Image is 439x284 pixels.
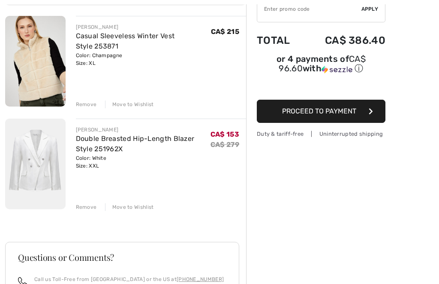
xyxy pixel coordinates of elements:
[257,77,385,97] iframe: PayPal-paypal
[302,26,385,55] td: CA$ 386.40
[257,55,385,77] div: or 4 payments ofCA$ 96.60withSezzle Click to learn more about Sezzle
[210,140,239,149] s: CA$ 279
[34,275,224,283] p: Call us Toll-Free from [GEOGRAPHIC_DATA] or the US at
[257,55,385,74] div: or 4 payments of with
[76,203,97,211] div: Remove
[361,5,379,13] span: Apply
[211,27,239,36] span: CA$ 215
[76,126,210,134] div: [PERSON_NAME]
[76,154,210,170] div: Color: White Size: XXL
[76,52,211,67] div: Color: Champagne Size: XL
[257,100,385,123] button: Proceed to Payment
[5,16,66,107] img: Casual Sleeveless Winter Vest Style 253871
[105,101,154,108] div: Move to Wishlist
[105,203,154,211] div: Move to Wishlist
[76,32,175,50] a: Casual Sleeveless Winter Vest Style 253871
[257,26,302,55] td: Total
[279,54,366,73] span: CA$ 96.60
[210,130,239,138] span: CA$ 153
[257,130,385,138] div: Duty & tariff-free | Uninterrupted shipping
[177,276,224,282] a: [PHONE_NUMBER]
[76,23,211,31] div: [PERSON_NAME]
[76,134,195,153] a: Double Breasted Hip-Length Blazer Style 251962X
[18,253,226,262] h3: Questions or Comments?
[76,101,97,108] div: Remove
[322,66,352,73] img: Sezzle
[5,119,66,209] img: Double Breasted Hip-Length Blazer Style 251962X
[282,107,356,115] span: Proceed to Payment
